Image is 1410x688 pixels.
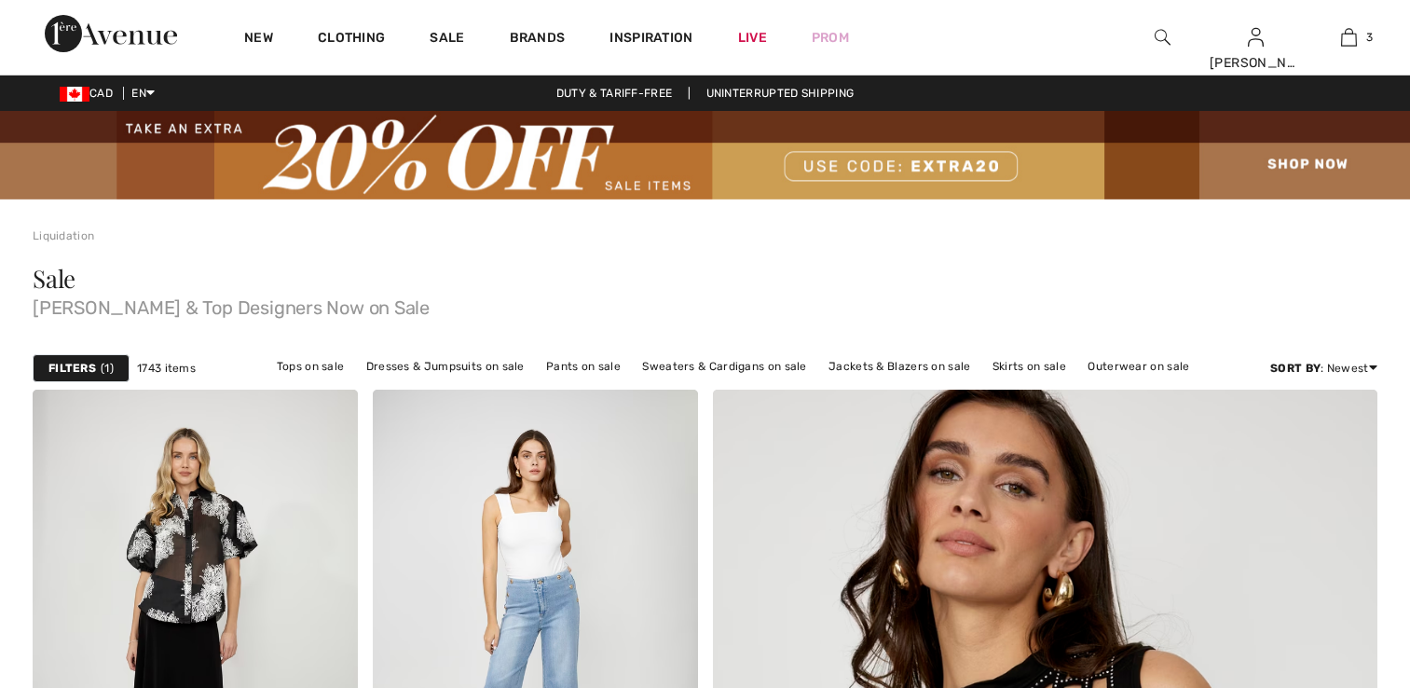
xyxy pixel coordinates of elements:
[1210,53,1301,73] div: [PERSON_NAME]
[60,87,120,100] span: CAD
[318,30,385,49] a: Clothing
[1248,26,1264,48] img: My Info
[633,354,815,378] a: Sweaters & Cardigans on sale
[1078,354,1198,378] a: Outerwear on sale
[983,354,1075,378] a: Skirts on sale
[1303,26,1394,48] a: 3
[33,262,75,295] span: Sale
[1341,26,1357,48] img: My Bag
[244,30,273,49] a: New
[267,354,354,378] a: Tops on sale
[537,354,630,378] a: Pants on sale
[33,229,94,242] a: Liquidation
[33,291,1377,317] span: [PERSON_NAME] & Top Designers Now on Sale
[812,28,849,48] a: Prom
[45,15,177,52] img: 1ère Avenue
[609,30,692,49] span: Inspiration
[48,360,96,377] strong: Filters
[510,30,566,49] a: Brands
[1248,28,1264,46] a: Sign In
[1155,26,1170,48] img: search the website
[101,360,114,377] span: 1
[1270,362,1321,375] strong: Sort By
[430,30,464,49] a: Sale
[1366,29,1373,46] span: 3
[738,28,767,48] a: Live
[137,360,196,377] span: 1743 items
[357,354,534,378] a: Dresses & Jumpsuits on sale
[819,354,980,378] a: Jackets & Blazers on sale
[131,87,155,100] span: EN
[60,87,89,102] img: Canadian Dollar
[1270,360,1377,377] div: : Newest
